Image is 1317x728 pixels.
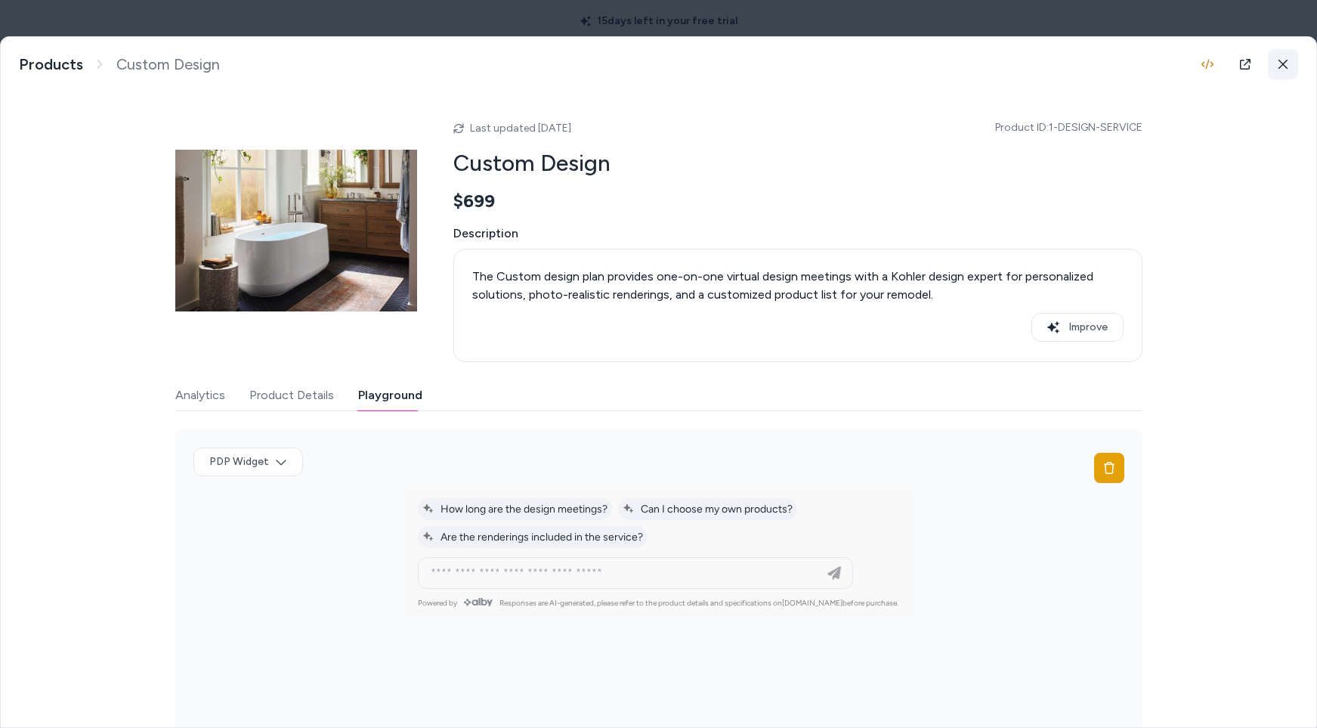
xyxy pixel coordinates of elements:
[175,110,417,352] img: aad76089_rgb
[116,55,220,74] span: Custom Design
[249,380,334,410] button: Product Details
[470,122,571,135] span: Last updated [DATE]
[453,190,495,212] span: $699
[175,380,225,410] button: Analytics
[19,55,83,74] a: Products
[995,120,1142,135] span: Product ID: 1-DESIGN-SERVICE
[453,225,1142,243] span: Description
[1031,313,1124,342] button: Improve
[193,448,303,476] button: PDP Widget
[19,55,220,74] nav: breadcrumb
[453,149,1142,178] h2: Custom Design
[209,454,269,469] span: PDP Widget
[472,268,1124,304] p: The Custom design plan provides one-on-one virtual design meetings with a Kohler design expert fo...
[358,380,422,410] button: Playground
